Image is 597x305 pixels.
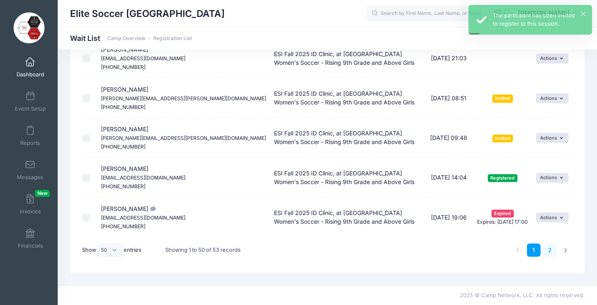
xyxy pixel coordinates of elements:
[493,12,585,28] div: The participant has been invited to register to this session.
[35,190,50,197] span: New
[477,219,528,225] small: Expires: [DATE] 17:00
[536,93,569,103] button: Actions
[101,125,266,150] span: [PERSON_NAME]
[270,198,424,237] td: ESI Fall 2025 ID Clinic, at [GEOGRAPHIC_DATA] Women's Soccer - Rising 9th Grade and Above Girls
[153,35,192,42] a: Registration List
[11,224,50,253] a: Financials
[367,5,490,22] input: Search by First Name, Last Name, or Email...
[101,104,145,110] small: [PHONE_NUMBER]
[513,4,585,23] button: [PERSON_NAME]
[17,174,43,181] span: Messages
[101,55,185,61] small: [EMAIL_ADDRESS][DOMAIN_NAME]
[14,12,44,43] img: Elite Soccer Ithaca
[527,244,541,257] a: 1
[11,53,50,82] a: Dashboard
[101,135,266,141] small: [PERSON_NAME][EMAIL_ADDRESS][PERSON_NAME][DOMAIN_NAME]
[424,39,473,78] td: [DATE] 21:03
[101,95,266,102] small: [PERSON_NAME][EMAIL_ADDRESS][PERSON_NAME][DOMAIN_NAME]
[543,244,557,257] a: 2
[165,241,241,260] div: Showing 1 to 50 of 53 records
[20,139,40,147] span: Reports
[270,39,424,78] td: ESI Fall 2025 ID Clinic, at [GEOGRAPHIC_DATA] Women's Soccer - Rising 9th Grade and Above Girls
[270,118,424,158] td: ESI Fall 2025 ID Clinic, at [GEOGRAPHIC_DATA] Women's Soccer - Rising 9th Grade and Above Girls
[492,210,514,218] span: Expired
[424,78,473,118] td: [DATE] 08:51
[536,54,569,64] button: Actions
[101,46,185,70] span: [PERSON_NAME]
[536,213,569,222] button: Actions
[70,34,192,43] h1: Wait List
[101,175,185,181] small: [EMAIL_ADDRESS][DOMAIN_NAME]
[101,223,145,229] small: [PHONE_NUMBER]
[20,208,41,215] span: Invoices
[11,121,50,150] a: Reports
[101,215,185,221] small: [EMAIL_ADDRESS][DOMAIN_NAME]
[16,71,44,78] span: Dashboard
[15,105,46,112] span: Event Setup
[581,12,585,16] button: ×
[424,198,473,237] td: [DATE] 19:06
[488,174,517,182] span: Registered
[101,165,185,189] span: [PERSON_NAME]
[536,133,569,143] button: Actions
[101,205,185,229] span: [PERSON_NAME]
[18,242,43,249] span: Financials
[107,35,145,42] a: Camp Overview
[424,158,473,198] td: [DATE] 14:04
[101,64,145,70] small: [PHONE_NUMBER]
[492,95,513,102] span: Invited
[460,292,585,298] span: 2025 © Camp Network, LLC. All rights reserved.
[536,173,569,183] button: Actions
[148,206,155,212] i: Dear Coach Ferguson, If a spot opens up for your upcoming camp on September 21st or if you can ac...
[70,4,225,23] h1: Elite Soccer [GEOGRAPHIC_DATA]
[96,243,124,257] select: Showentries
[11,190,50,219] a: InvoicesNew
[492,135,513,142] span: Invited
[101,183,145,189] small: [PHONE_NUMBER]
[11,87,50,116] a: Event Setup
[11,156,50,184] a: Messages
[270,158,424,198] td: ESI Fall 2025 ID Clinic, at [GEOGRAPHIC_DATA] Women's Soccer - Rising 9th Grade and Above Girls
[270,78,424,118] td: ESI Fall 2025 ID Clinic, at [GEOGRAPHIC_DATA] Women's Soccer - Rising 9th Grade and Above Girls
[424,118,473,158] td: [DATE] 09:48
[82,243,141,257] label: Show entries
[101,86,266,110] span: [PERSON_NAME]
[101,144,145,150] small: [PHONE_NUMBER]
